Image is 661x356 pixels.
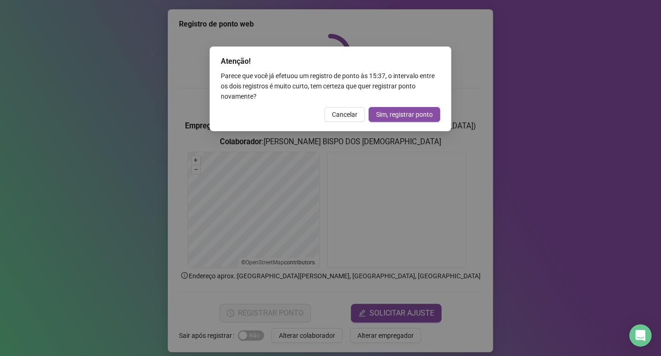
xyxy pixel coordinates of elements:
[221,71,440,101] div: Parece que você já efetuou um registro de ponto às 15:37 , o intervalo entre os dois registros é ...
[221,56,440,67] div: Atenção!
[629,324,652,347] div: Open Intercom Messenger
[376,109,433,120] span: Sim, registrar ponto
[332,109,357,120] span: Cancelar
[369,107,440,122] button: Sim, registrar ponto
[324,107,365,122] button: Cancelar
